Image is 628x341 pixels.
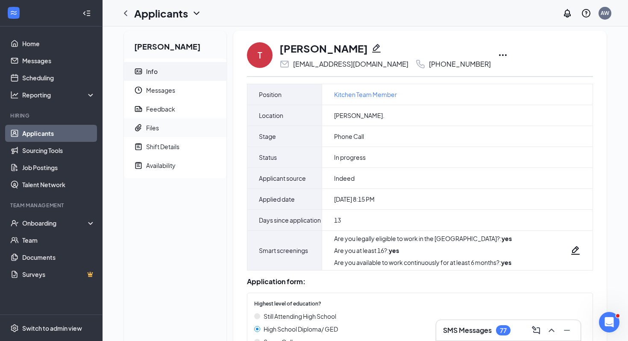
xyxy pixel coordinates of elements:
a: NoteActiveAvailability [124,156,226,175]
span: Position [259,89,282,100]
h3: SMS Messages [443,326,492,335]
span: Still Attending High School [264,312,336,321]
a: Talent Network [22,176,95,193]
span: [DATE] 8:15 PM [334,195,375,203]
a: Team [22,232,95,249]
div: [PHONE_NUMBER] [429,60,491,68]
div: Are you legally eligible to work in the [GEOGRAPHIC_DATA]? : [334,234,512,243]
div: Files [146,123,159,132]
div: Shift Details [146,142,179,151]
span: Location [259,110,283,121]
svg: Settings [10,324,19,332]
div: Are you available to work continuously for at least 6 months? : [334,258,512,267]
span: Highest level of education? [254,300,321,308]
div: AW [601,9,609,17]
span: Applicant source [259,173,306,183]
svg: UserCheck [10,219,19,227]
span: Messages [146,81,220,100]
a: Documents [22,249,95,266]
a: Home [22,35,95,52]
svg: ChevronLeft [120,8,131,18]
svg: ComposeMessage [531,325,541,335]
div: [EMAIL_ADDRESS][DOMAIN_NAME] [293,60,408,68]
svg: Phone [415,59,426,69]
svg: Pencil [570,245,581,256]
svg: ChevronUp [546,325,557,335]
iframe: Intercom live chat [599,312,619,332]
span: [PERSON_NAME]. [334,111,384,120]
button: ChevronUp [545,323,558,337]
h1: [PERSON_NAME] [279,41,368,56]
svg: Email [279,59,290,69]
svg: NoteActive [134,142,143,151]
div: Application form: [247,277,593,286]
div: Availability [146,161,176,170]
div: Team Management [10,202,94,209]
svg: Collapse [82,9,91,18]
a: NoteActiveShift Details [124,137,226,156]
span: Phone Call [334,132,364,141]
span: Smart screenings [259,245,308,256]
div: Switch to admin view [22,324,82,332]
svg: WorkstreamLogo [9,9,18,17]
span: Status [259,152,277,162]
svg: Notifications [562,8,572,18]
span: 13 [334,216,341,224]
div: Onboarding [22,219,88,227]
div: Reporting [22,91,96,99]
div: Are you at least 16? : [334,246,512,255]
svg: Ellipses [498,50,508,60]
a: ContactCardInfo [124,62,226,81]
strong: yes [501,259,511,266]
svg: QuestionInfo [581,8,591,18]
strong: yes [389,247,399,254]
div: 77 [500,327,507,334]
svg: Analysis [10,91,19,99]
svg: Report [134,105,143,113]
button: ComposeMessage [529,323,543,337]
strong: yes [502,235,512,242]
a: Sourcing Tools [22,142,95,159]
span: Indeed [334,174,355,182]
a: Scheduling [22,69,95,86]
svg: Clock [134,86,143,94]
span: In progress [334,153,366,162]
span: Stage [259,131,276,141]
a: Applicants [22,125,95,142]
svg: NoteActive [134,161,143,170]
div: Hiring [10,112,94,119]
svg: Minimize [562,325,572,335]
h1: Applicants [134,6,188,21]
a: SurveysCrown [22,266,95,283]
button: Minimize [560,323,574,337]
h2: [PERSON_NAME] [124,31,226,59]
span: Days since application [259,215,321,225]
a: PaperclipFiles [124,118,226,137]
a: Job Postings [22,159,95,176]
a: Kitchen Team Member [334,90,397,99]
a: Messages [22,52,95,69]
div: T [258,49,262,61]
span: Applied date [259,194,295,204]
svg: Pencil [371,43,381,53]
svg: Paperclip [134,123,143,132]
div: Feedback [146,105,175,113]
svg: ChevronDown [191,8,202,18]
a: ReportFeedback [124,100,226,118]
div: Info [146,67,158,76]
svg: ContactCard [134,67,143,76]
a: ClockMessages [124,81,226,100]
span: High School Diploma/ GED [264,324,338,334]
